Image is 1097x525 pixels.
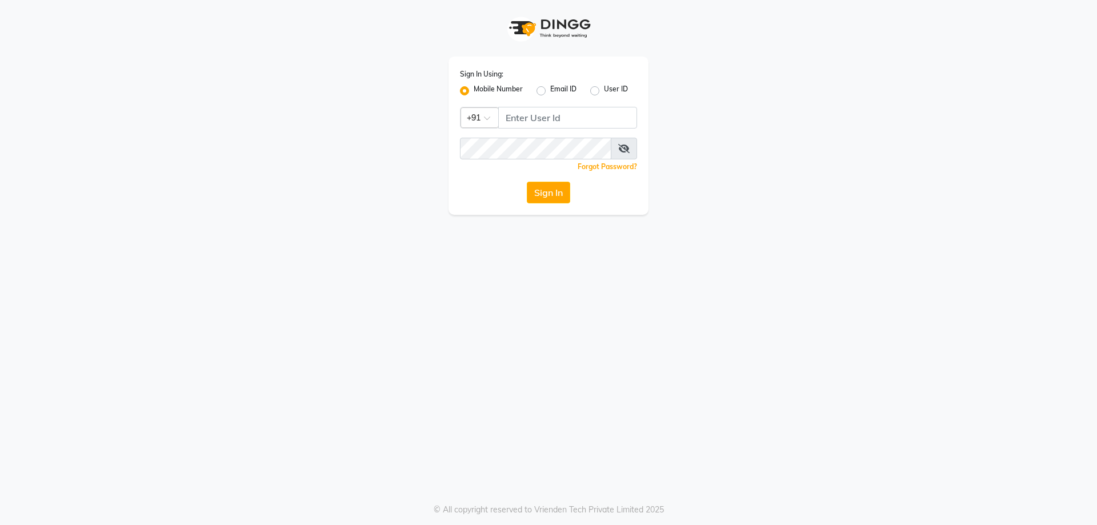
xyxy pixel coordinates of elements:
img: logo1.svg [503,11,594,45]
button: Sign In [527,182,570,203]
input: Username [498,107,637,129]
label: User ID [604,84,628,98]
label: Sign In Using: [460,69,503,79]
a: Forgot Password? [578,162,637,171]
label: Mobile Number [474,84,523,98]
label: Email ID [550,84,576,98]
input: Username [460,138,611,159]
